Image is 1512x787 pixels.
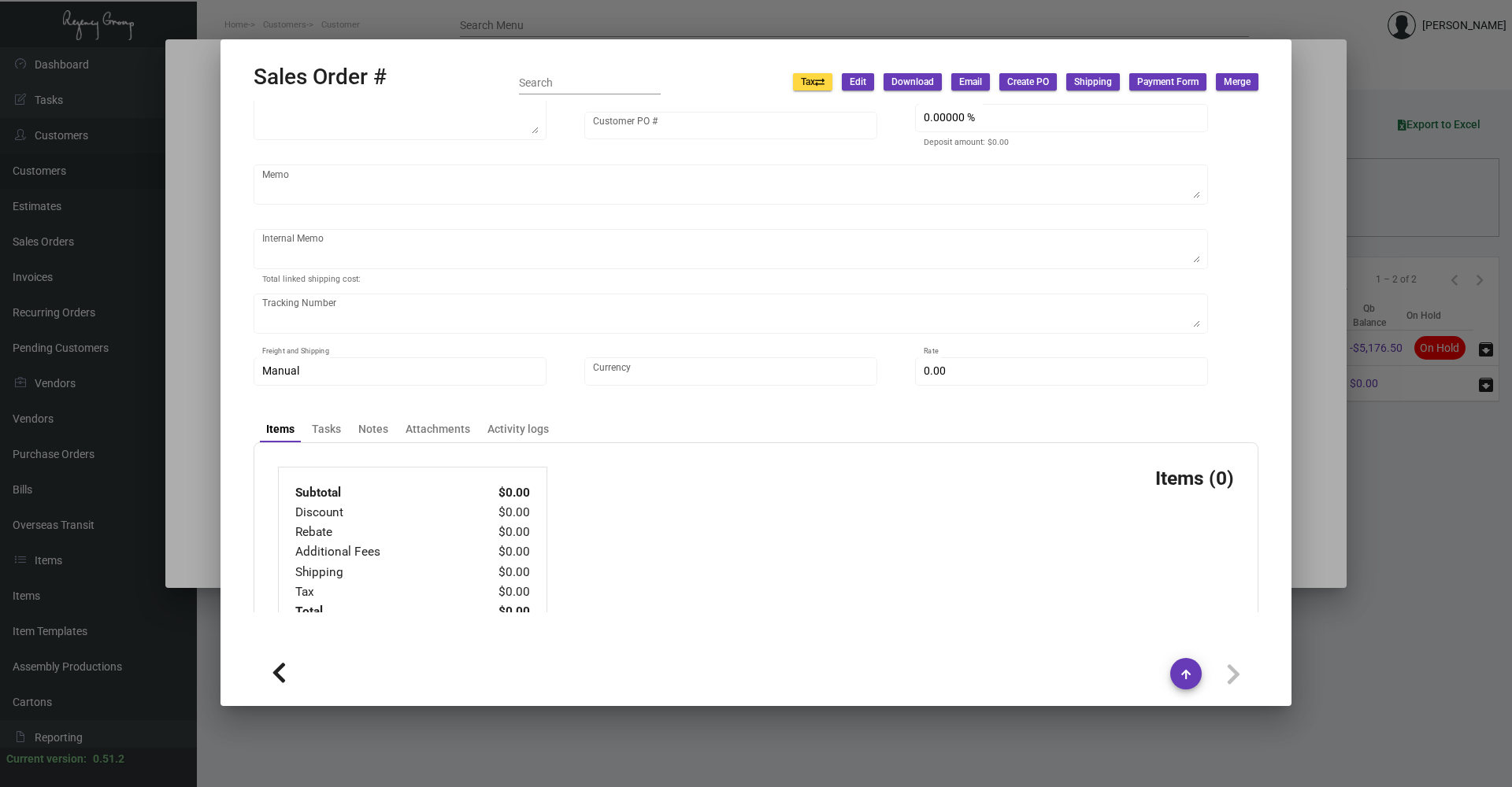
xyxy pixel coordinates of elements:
td: Total [295,602,474,622]
td: Additional Fees [295,542,474,562]
span: Create PO [1007,76,1049,89]
div: Activity logs [487,421,549,438]
td: Subtotal [295,483,474,503]
button: Payment Form [1129,73,1206,91]
td: $0.00 [474,542,531,562]
div: Notes [358,421,388,438]
button: Shipping [1066,73,1120,91]
div: Items [266,421,295,438]
button: Merge [1216,73,1258,91]
td: $0.00 [474,483,531,503]
td: Tax [295,582,474,602]
td: $0.00 [474,523,531,542]
button: Create PO [999,73,1057,91]
td: $0.00 [474,582,531,602]
span: Payment Form [1137,76,1199,89]
td: Discount [295,503,474,523]
span: Edit [850,76,866,89]
h3: Items (0) [1155,467,1234,490]
span: Email [959,76,982,89]
h2: Sales Order # [254,64,387,91]
td: $0.00 [474,503,531,523]
button: Edit [842,73,874,91]
div: 0.51.2 [93,751,124,767]
span: Merge [1224,76,1251,89]
div: Tasks [312,421,341,438]
mat-hint: Total linked shipping cost: [262,275,361,284]
button: Tax [793,73,832,91]
span: Tax [801,76,825,89]
td: Rebate [295,523,474,542]
mat-hint: Deposit amount: $0.00 [924,138,1009,147]
td: Shipping [295,563,474,582]
div: Current version: [6,751,87,767]
span: Shipping [1074,76,1112,89]
td: $0.00 [474,563,531,582]
div: Attachments [406,421,470,438]
button: Email [951,73,990,91]
span: Manual [262,364,299,377]
button: Download [884,73,942,91]
td: $0.00 [474,602,531,622]
span: Download [891,76,934,89]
